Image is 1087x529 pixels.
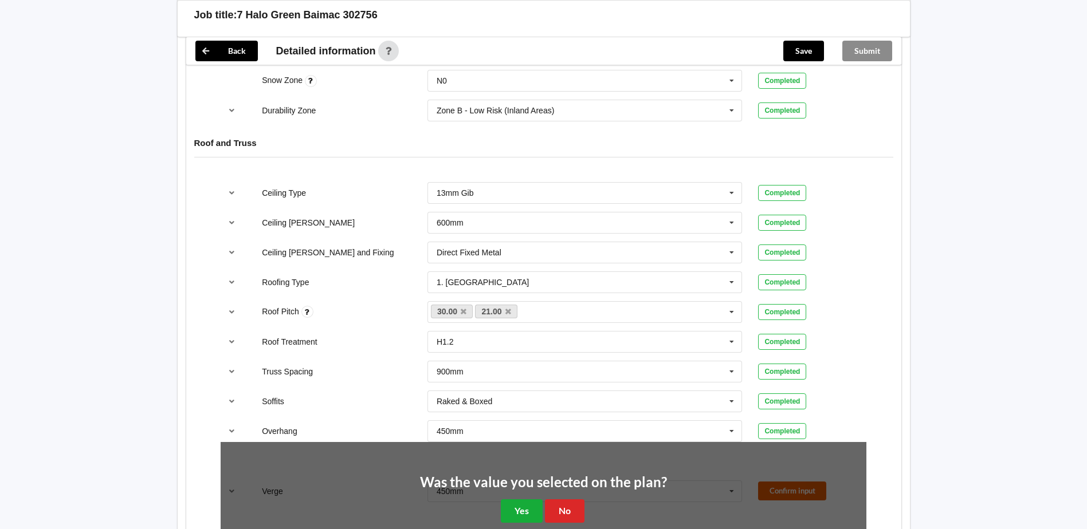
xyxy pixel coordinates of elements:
[221,212,243,233] button: reference-toggle
[758,185,806,201] div: Completed
[431,305,473,318] a: 30.00
[758,215,806,231] div: Completed
[420,473,667,491] h2: Was the value you selected on the plan?
[262,427,297,436] label: Overhang
[262,337,317,346] label: Roof Treatment
[437,338,454,346] div: H1.2
[437,397,492,405] div: Raked & Boxed
[276,46,376,56] span: Detailed information
[437,248,501,256] div: Direct Fixed Metal
[195,41,258,61] button: Back
[262,76,305,85] label: Snow Zone
[237,9,378,22] h3: 7 Halo Green Baimac 302756
[221,272,243,293] button: reference-toggle
[262,106,316,115] label: Durability Zone
[437,106,554,115] div: Zone B - Low Risk (Inland Areas)
[758,334,806,350] div: Completed
[221,242,243,263] button: reference-toggle
[758,73,806,89] div: Completed
[262,218,355,227] label: Ceiling [PERSON_NAME]
[221,183,243,203] button: reference-toggle
[262,188,306,198] label: Ceiling Type
[221,391,243,412] button: reference-toggle
[262,278,309,287] label: Roofing Type
[221,331,243,352] button: reference-toggle
[783,41,824,61] button: Save
[758,364,806,380] div: Completed
[262,307,301,316] label: Roof Pitch
[221,361,243,382] button: reference-toggle
[501,499,543,523] button: Yes
[758,423,806,439] div: Completed
[758,102,806,119] div: Completed
[758,244,806,260] div: Completed
[437,368,464,376] div: 900mm
[437,219,464,227] div: 600mm
[758,393,806,409] div: Completed
[758,274,806,290] div: Completed
[545,499,584,523] button: No
[262,248,394,257] label: Ceiling [PERSON_NAME] and Fixing
[221,421,243,441] button: reference-toggle
[437,189,474,197] div: 13mm Gib
[758,304,806,320] div: Completed
[437,427,464,435] div: 450mm
[475,305,517,318] a: 21.00
[262,367,313,376] label: Truss Spacing
[262,397,284,406] label: Soffits
[221,100,243,121] button: reference-toggle
[194,9,237,22] h3: Job title:
[437,278,529,286] div: 1. [GEOGRAPHIC_DATA]
[194,137,893,148] h4: Roof and Truss
[221,302,243,322] button: reference-toggle
[437,77,447,85] div: N0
